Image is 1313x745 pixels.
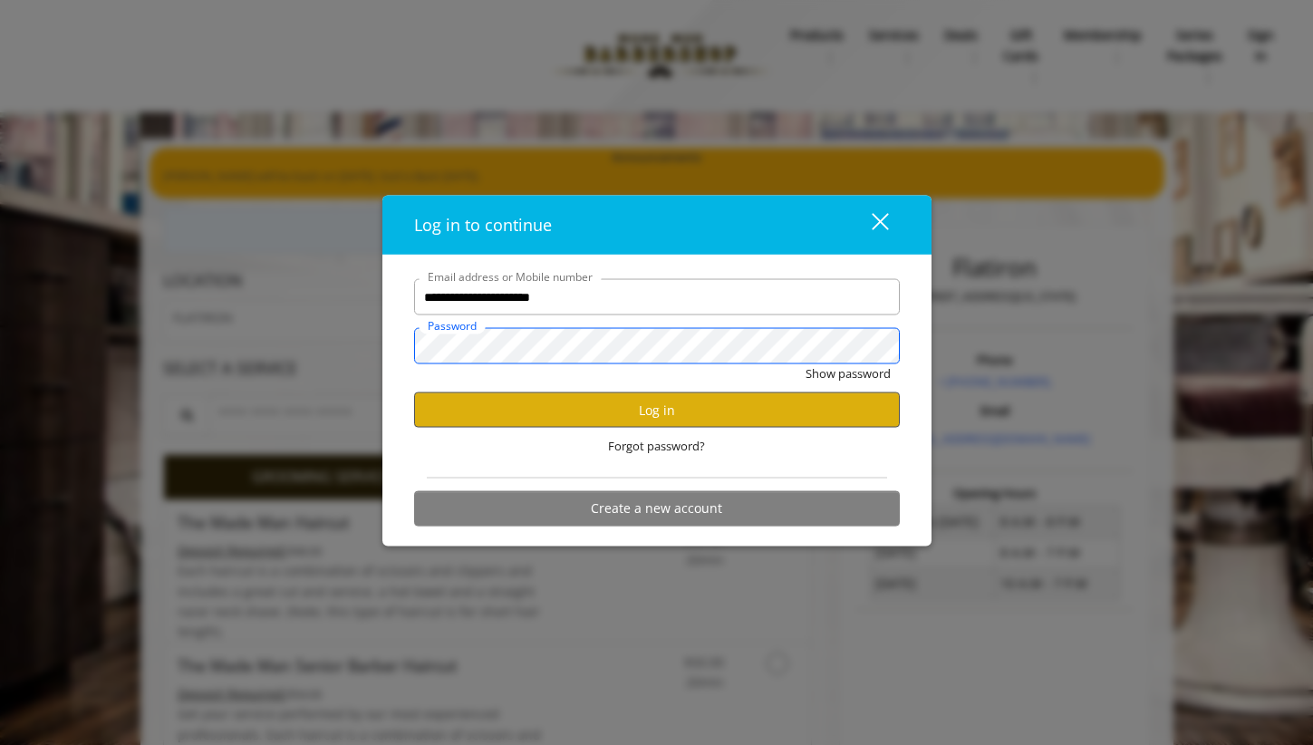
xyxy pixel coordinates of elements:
[414,392,900,428] button: Log in
[851,211,887,238] div: close dialog
[414,214,552,236] span: Log in to continue
[806,364,891,383] button: Show password
[838,207,900,244] button: close dialog
[419,268,602,285] label: Email address or Mobile number
[419,317,486,334] label: Password
[414,328,900,364] input: Password
[608,437,705,456] span: Forgot password?
[414,490,900,526] button: Create a new account
[414,279,900,315] input: Email address or Mobile number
